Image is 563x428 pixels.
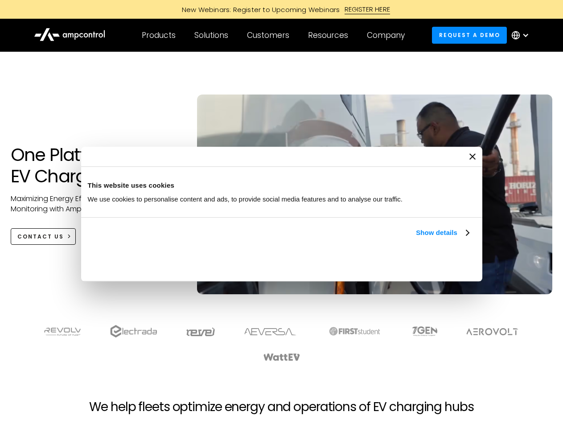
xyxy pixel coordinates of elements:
img: Aerovolt Logo [466,328,519,335]
a: CONTACT US [11,228,76,245]
img: electrada logo [110,325,157,337]
div: Company [367,30,405,40]
div: Products [142,30,176,40]
span: We use cookies to personalise content and ads, to provide social media features and to analyse ou... [88,195,403,203]
button: Okay [344,248,472,274]
div: This website uses cookies [88,180,476,191]
a: New Webinars: Register to Upcoming WebinarsREGISTER HERE [81,4,482,14]
div: Solutions [194,30,228,40]
img: WattEV logo [263,354,300,361]
button: Close banner [469,153,476,160]
p: Maximizing Energy Efficiency, Uptime, and 24/7 Monitoring with Ampcontrol Solutions [11,194,180,214]
div: Customers [247,30,289,40]
a: Request a demo [432,27,507,43]
div: Resources [308,30,348,40]
div: CONTACT US [17,233,64,241]
div: REGISTER HERE [345,4,390,14]
h2: We help fleets optimize energy and operations of EV charging hubs [89,399,473,415]
h1: One Platform for EV Charging Hubs [11,144,180,187]
a: Show details [416,227,468,238]
div: New Webinars: Register to Upcoming Webinars [173,5,345,14]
